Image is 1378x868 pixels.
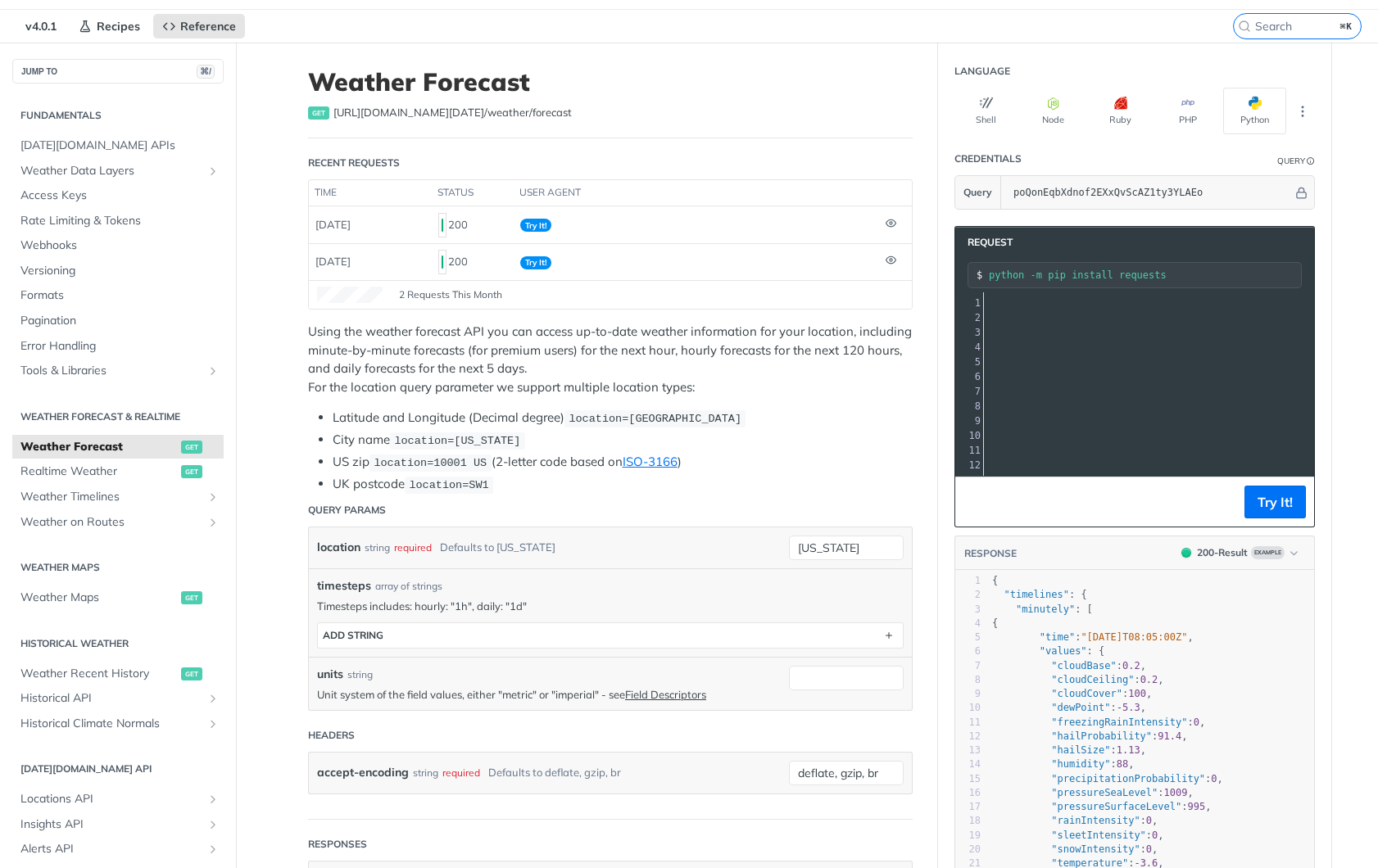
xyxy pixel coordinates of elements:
span: "dewPoint" [1051,702,1110,713]
div: 4 [955,617,981,631]
div: ADD string [323,629,383,641]
button: Node [1022,88,1085,134]
span: "pressureSurfaceLevel" [1051,801,1181,812]
kbd: ⌘K [1336,18,1357,34]
span: Recipes [97,19,140,34]
p: Unit system of the field values, either "metric" or "imperial" - see [317,687,781,702]
div: 200 [438,248,507,276]
span: location=[GEOGRAPHIC_DATA] [569,413,741,425]
div: 200 - Result [1197,545,1248,560]
span: : , [992,801,1211,812]
div: 200 [438,211,507,239]
a: Weather Recent Historyget [12,662,224,686]
li: UK postcode [333,475,913,494]
span: 0 [1146,843,1152,855]
span: https://api.tomorrow.io/v4/weather/forecast [333,105,572,121]
a: Recipes [70,14,149,38]
svg: Search [1238,20,1251,33]
div: 12 [955,458,983,472]
div: 4 [955,340,983,355]
span: [DATE] [315,218,351,231]
span: { [992,617,998,629]
span: [DATE] [315,255,351,268]
div: 8 [955,673,981,687]
span: Rate Limiting & Tokens [20,213,220,229]
div: 5 [955,631,981,644]
div: string [365,536,390,559]
div: Query [1277,155,1305,167]
h2: Fundamentals [12,108,224,123]
span: 0.2 [1122,660,1140,671]
a: Insights APIShow subpages for Insights API [12,812,224,837]
div: 1 [955,296,983,310]
li: Latitude and Longitude (Decimal degree) [333,409,913,427]
span: get [308,106,329,120]
span: 88 [1117,758,1128,770]
button: Show subpages for Tools & Libraries [206,364,220,377]
button: 200200-ResultExample [1173,545,1306,561]
h1: Weather Forecast [308,67,913,97]
div: 7 [955,384,983,399]
span: "freezingRainIntensity" [1051,717,1187,728]
span: : , [992,688,1152,699]
div: 6 [955,369,983,384]
span: 200 [442,219,443,232]
span: get [181,591,202,604]
div: 11 [955,443,983,458]
span: Reference [180,19,236,34]
a: Weather Data LayersShow subpages for Weather Data Layers [12,159,224,183]
button: Hide [1293,184,1310,201]
span: : [ [992,604,1093,615]
p: Timesteps includes: hourly: "1h", daily: "1d" [317,599,904,613]
span: "time" [1040,631,1075,643]
div: 5 [955,355,983,369]
span: "[DATE]T08:05:00Z" [1081,631,1187,643]
span: 0.2 [1140,674,1158,685]
div: 3 [955,325,983,340]
div: 10 [955,428,983,443]
button: Show subpages for Weather Timelines [206,491,220,504]
span: 2 Requests This Month [399,287,502,302]
span: Webhooks [20,237,220,254]
span: "cloudCover" [1051,688,1122,699]
span: "cloudBase" [1051,660,1116,671]
button: Ruby [1089,88,1152,134]
a: ISO-3166 [623,454,678,469]
div: Defaults to [US_STATE] [440,536,555,559]
span: 0 [1152,830,1158,841]
span: : , [992,744,1146,756]
span: "timelines" [1004,589,1068,600]
span: 0 [1194,717,1199,728]
span: "humidity" [1051,758,1110,770]
p: Using the weather forecast API you can access up-to-date weather information for your location, i... [308,323,913,396]
span: Locations API [20,791,202,807]
span: Query [963,185,992,200]
div: 1 [955,574,981,588]
button: Shell [954,88,1018,134]
div: 13 [955,744,981,757]
button: Show subpages for Historical Climate Normals [206,717,220,730]
span: Request [959,235,1013,250]
a: Weather TimelinesShow subpages for Weather Timelines [12,485,224,509]
span: Historical Climate Normals [20,716,202,732]
span: : , [992,815,1158,826]
a: Formats [12,283,224,308]
button: Python [1223,88,1286,134]
span: 0 [1211,773,1217,784]
th: time [309,180,432,206]
span: "snowIntensity" [1051,843,1140,855]
div: array of strings [375,579,442,594]
span: Error Handling [20,338,220,355]
span: location=10001 US [374,457,487,469]
a: Field Descriptors [625,688,706,701]
span: 100 [1128,688,1146,699]
label: location [317,536,360,559]
span: 5.3 [1122,702,1140,713]
h2: [DATE][DOMAIN_NAME] API [12,762,224,776]
span: 1.13 [1117,744,1140,756]
span: v4.0.1 [16,14,66,38]
a: Alerts APIShow subpages for Alerts API [12,837,224,861]
button: More Languages [1290,99,1315,124]
label: units [317,666,343,683]
div: 8 [955,399,983,414]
